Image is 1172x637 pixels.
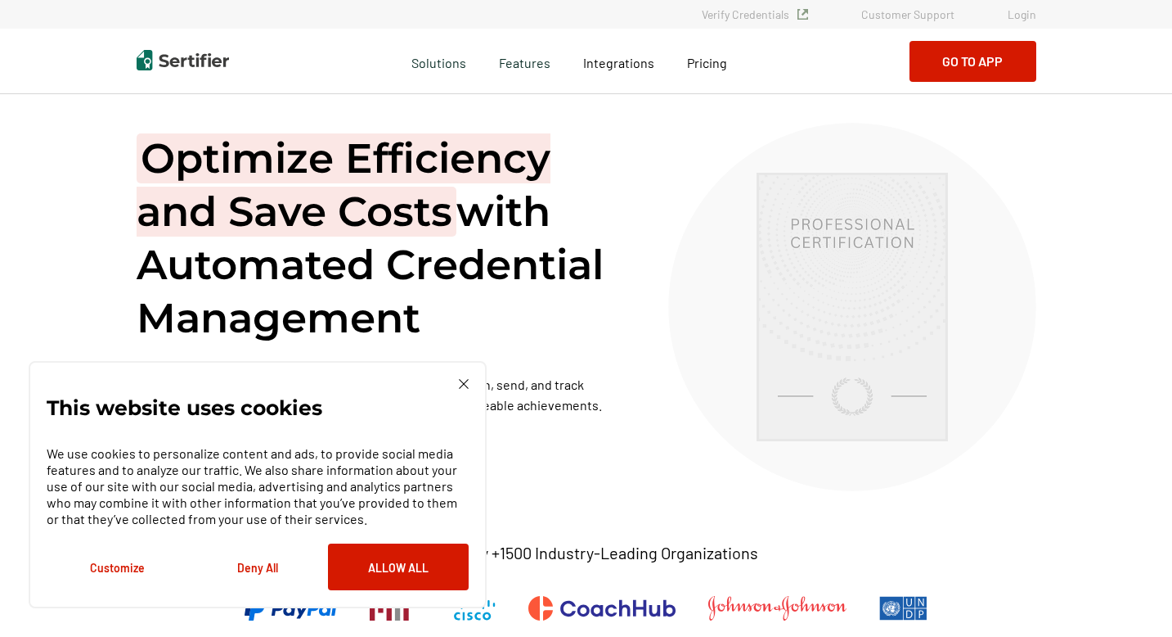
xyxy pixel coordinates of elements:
span: Integrations [583,55,654,70]
a: Pricing [687,51,727,71]
p: We use cookies to personalize content and ads, to provide social media features and to analyze ou... [47,445,469,527]
span: Optimize Efficiency and Save Costs [137,133,550,237]
a: Integrations [583,51,654,71]
img: Massachusetts Institute of Technology [370,596,417,621]
img: CoachHub [528,596,676,621]
a: Verify Credentials [702,7,808,21]
img: Verified [797,9,808,20]
img: PayPal [245,596,337,621]
p: Trusted by +1500 Industry-Leading Organizations [414,543,758,563]
img: UNDP [879,596,927,621]
g: Associate Degree [837,373,867,376]
a: Login [1008,7,1036,21]
button: Go to App [909,41,1036,82]
button: Customize [47,544,187,590]
span: Pricing [687,55,727,70]
img: Sertifier | Digital Credentialing Platform [137,50,229,70]
h1: with Automated Credential Management [137,132,627,345]
img: Cookie Popup Close [459,379,469,389]
span: Features [499,51,550,71]
p: This website uses cookies [47,400,322,416]
img: Cisco [450,596,496,621]
span: Solutions [411,51,466,71]
button: Allow All [328,544,469,590]
img: Johnson & Johnson [708,596,846,621]
a: Customer Support [861,7,954,21]
button: Deny All [187,544,328,590]
iframe: Chat Widget [1090,558,1172,637]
